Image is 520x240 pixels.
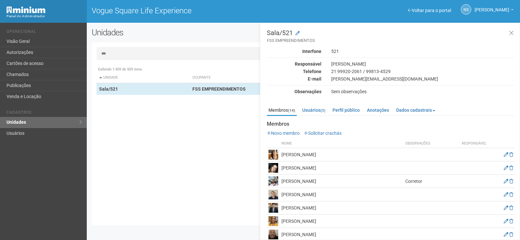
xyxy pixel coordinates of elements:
[280,148,404,161] td: [PERSON_NAME]
[509,152,513,157] a: Excluir membro
[268,230,278,239] img: user.png
[474,1,509,12] span: Nicolle Silva
[331,105,361,115] a: Perfil público
[6,110,82,117] li: Cadastros
[474,8,513,13] a: [PERSON_NAME]
[320,108,325,113] small: (3)
[365,105,391,115] a: Anotações
[326,69,520,74] div: 21 99920-2061 / 99813-4529
[408,8,451,13] a: Voltar para o portal
[504,232,508,237] a: Editar membro
[304,131,342,136] a: Solicitar crachás
[504,165,508,171] a: Editar membro
[326,48,520,54] div: 521
[267,30,515,44] h3: Sala/521
[404,139,458,148] th: Observações
[326,61,520,67] div: [PERSON_NAME]
[509,219,513,224] a: Excluir membro
[262,69,326,74] div: Telefone
[267,121,515,127] strong: Membros
[509,179,513,184] a: Excluir membro
[267,105,297,116] a: Membros(14)
[280,201,404,215] td: [PERSON_NAME]
[280,175,404,188] td: [PERSON_NAME]
[280,188,404,201] td: [PERSON_NAME]
[504,152,508,157] a: Editar membro
[92,28,263,37] h2: Unidades
[504,192,508,197] a: Editar membro
[504,219,508,224] a: Editar membro
[262,89,326,95] div: Observações
[268,190,278,199] img: user.png
[395,105,437,115] a: Dados cadastrais
[268,150,278,159] img: user.png
[268,176,278,186] img: user.png
[295,30,300,37] a: Modificar a unidade
[404,175,458,188] td: Corretor
[509,232,513,237] a: Excluir membro
[288,108,295,113] small: (14)
[192,86,246,92] strong: FSS EMPREENDIMENTOS
[509,192,513,197] a: Excluir membro
[6,13,82,19] div: Painel do Administrador
[190,72,360,83] th: Ocupante: activate to sort column ascending
[97,67,510,72] div: Exibindo 1-509 de 509 itens
[458,139,490,148] th: Responsável
[509,205,513,210] a: Excluir membro
[92,6,299,15] h1: Vogue Square Life Experience
[301,105,327,115] a: Usuários(3)
[97,72,190,83] th: Unidade: activate to sort column descending
[280,161,404,175] td: [PERSON_NAME]
[326,76,520,82] div: [PERSON_NAME][EMAIL_ADDRESS][DOMAIN_NAME]
[504,179,508,184] a: Editar membro
[262,61,326,67] div: Responsável
[461,4,471,15] a: NS
[268,163,278,173] img: user.png
[268,216,278,226] img: user.png
[262,76,326,82] div: E-mail
[262,48,326,54] div: Interfone
[280,139,404,148] th: Nome
[509,165,513,171] a: Excluir membro
[280,215,404,228] td: [PERSON_NAME]
[268,203,278,213] img: user.png
[267,131,300,136] a: Novo membro
[99,86,118,92] strong: Sala/521
[504,205,508,210] a: Editar membro
[267,38,515,44] small: FSS EMPREENDIMENTOS
[326,89,520,95] div: Sem observações
[6,6,45,13] img: Minium
[6,29,82,36] li: Operacional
